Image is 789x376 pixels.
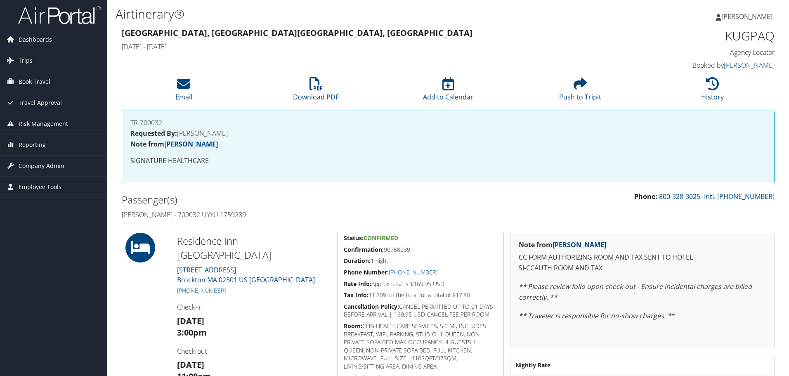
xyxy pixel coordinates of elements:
h5: 90758039 [344,246,497,254]
a: Email [175,82,192,102]
a: [PERSON_NAME] [724,61,775,70]
span: Trips [19,50,33,71]
h4: [PERSON_NAME] - 700032 UYYU 1759289 [122,210,442,219]
h5: 1 night [344,257,497,265]
a: 800-328-3025- Intl. [PHONE_NUMBER] [659,192,775,201]
span: [PERSON_NAME] [721,12,772,21]
span: Reporting [19,135,46,155]
a: [PHONE_NUMBER] [389,268,437,276]
strong: [DATE] [177,315,204,326]
strong: [GEOGRAPHIC_DATA], [GEOGRAPHIC_DATA] [GEOGRAPHIC_DATA], [GEOGRAPHIC_DATA] [122,27,472,38]
span: Risk Management [19,114,68,134]
strong: Cancellation Policy: [344,303,399,310]
h4: TR-700032 [130,119,766,126]
strong: Tax Info: [344,291,369,299]
h4: Check-out [177,347,331,356]
p: SIGNATURE HEALTHCARE [130,156,766,166]
strong: Requested By: [130,129,177,138]
h4: [DATE] - [DATE] [122,42,608,51]
h2: Passenger(s) [122,193,442,207]
img: airportal-logo.png [18,5,101,25]
strong: Room: [344,322,362,330]
span: Book Travel [19,71,50,92]
strong: Confirmation: [344,246,384,253]
a: [PERSON_NAME] [716,4,781,29]
th: Nightly Rate [511,358,773,373]
a: [PERSON_NAME] [164,140,218,149]
h4: Agency Locator [621,48,775,57]
p: CC FORM AUTHORIZING ROOM AND TAX SENT TO HOTEL SI-CCAUTH ROOM AND TAX [519,252,766,273]
span: Employee Tools [19,177,61,197]
a: [STREET_ADDRESS]Brockton MA 02301 US [GEOGRAPHIC_DATA] [177,265,315,284]
strong: 3:00pm [177,327,207,338]
em: ** Traveler is responsible for no-show charges. ** [519,311,675,320]
h5: Approx total is $169.95 USD [344,280,497,288]
h1: KUGPAQ [621,27,775,45]
a: [PERSON_NAME] [553,240,606,249]
h5: CANCEL PERMITTED UP TO 01 DAYS BEFORE ARRIVAL | 169.95 USD CANCEL FEE PER ROOM [344,303,497,319]
a: History [701,82,724,102]
span: Company Admin [19,156,64,176]
strong: Duration: [344,257,371,265]
span: Confirmed [364,234,398,242]
a: Add to Calendar [423,82,473,102]
a: [PHONE_NUMBER] [177,286,226,294]
strong: Rate Info: [344,280,371,288]
h1: Airtinerary® [116,5,559,23]
h5: CHG HEALTHCARE SERVICES, 5.0 MI, INCLUDES BREAKFAST, WIFI, PARKING, STUDIO, 1 QUEEN, NON-PRIVATE ... [344,322,497,371]
em: ** Please review folio upon check-out - Ensure incidental charges are billed correctly. ** [519,282,752,302]
strong: Status: [344,234,364,242]
h4: Booked by [621,61,775,70]
strong: Phone Number: [344,268,389,276]
a: Push to Tripit [559,82,601,102]
strong: [DATE] [177,359,204,370]
strong: Phone: [634,192,657,201]
strong: Note from [519,240,606,249]
h4: Check-in [177,303,331,312]
strong: Note from [130,140,218,149]
span: Travel Approval [19,92,62,113]
h4: [PERSON_NAME] [130,130,766,137]
a: Download PDF [293,82,339,102]
span: Dashboards [19,29,52,50]
h5: 11.70% of the total for a total of $17.80 [344,291,497,299]
h2: Residence Inn [GEOGRAPHIC_DATA] [177,234,331,262]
